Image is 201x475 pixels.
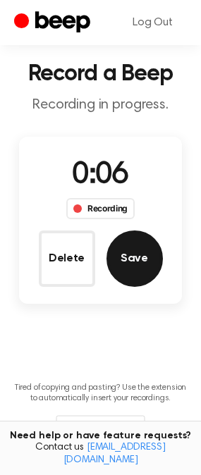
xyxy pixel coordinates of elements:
span: Contact us [8,442,193,467]
button: Delete Audio Record [39,230,95,287]
p: Recording in progress. [11,97,190,114]
p: Tired of copying and pasting? Use the extension to automatically insert your recordings. [11,383,190,404]
div: Recording [66,198,135,219]
span: 0:06 [72,161,128,190]
button: Save Audio Record [106,230,163,287]
a: Beep [14,9,94,37]
a: Log Out [118,6,187,39]
a: [EMAIL_ADDRESS][DOMAIN_NAME] [63,443,166,465]
h1: Record a Beep [11,63,190,85]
